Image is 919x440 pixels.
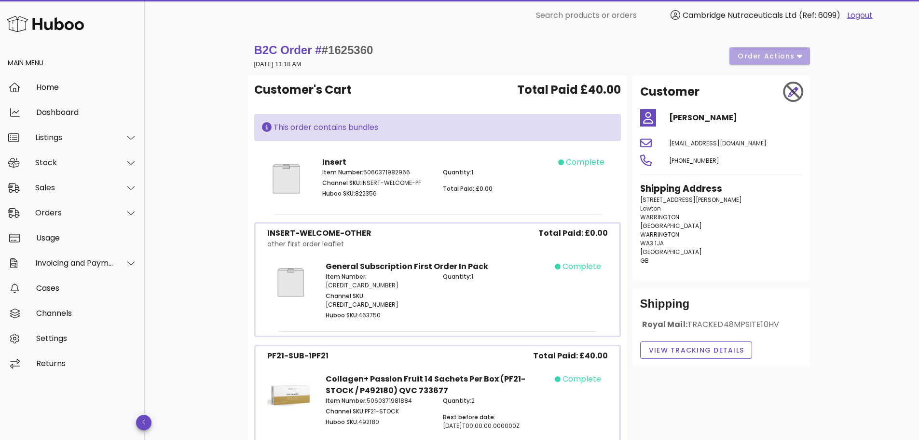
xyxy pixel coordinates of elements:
[443,272,471,281] span: Quantity:
[640,341,753,359] button: View Tracking details
[640,83,700,100] h2: Customer
[267,373,315,421] img: Product Image
[322,168,432,177] p: 5060371982966
[322,179,432,187] p: INSERT-WELCOME-PF
[799,10,840,21] span: (Ref: 6099)
[326,292,431,309] p: [CREDIT_CARD_NUMBER]
[322,156,346,168] strong: Insert
[640,182,802,196] h3: Shipping Address
[443,185,493,193] span: Total Paid: £0.00
[326,397,367,405] span: Item Number:
[267,239,371,249] div: other first order leaflet
[35,133,114,142] div: Listings
[322,189,355,198] span: Huboo SKU:
[640,296,802,319] div: Shipping
[640,213,679,221] span: WARRINGTON
[640,204,661,213] span: Lowton
[443,413,495,421] span: Best before date:
[322,168,363,176] span: Item Number:
[35,183,114,192] div: Sales
[326,373,525,396] strong: Collagen+ Passion Fruit 14 Sachets Per Box (PF21-STOCK / P492180) QVC 733677
[36,359,137,368] div: Returns
[517,81,621,99] span: Total Paid £40.00
[640,222,702,230] span: [GEOGRAPHIC_DATA]
[640,239,664,247] span: WA3 1JA
[322,189,432,198] p: 822356
[640,319,802,338] div: Royal Mail:
[267,227,371,239] div: INSERT-WELCOME-OTHER
[847,10,873,21] a: Logout
[648,345,744,355] span: View Tracking details
[538,227,608,239] span: Total Paid: £0.00
[326,418,358,426] span: Huboo SKU:
[326,407,365,415] span: Channel SKU:
[443,397,471,405] span: Quantity:
[669,156,719,165] span: [PHONE_NUMBER]
[35,158,114,167] div: Stock
[326,407,431,416] p: PF21-STOCK
[326,272,431,290] p: [CREDIT_CARD_NUMBER]
[262,156,311,201] img: Product Image
[562,261,601,272] span: complete
[36,309,137,318] div: Channels
[640,248,702,256] span: [GEOGRAPHIC_DATA]
[533,350,608,362] span: Total Paid: £40.00
[326,311,358,319] span: Huboo SKU:
[326,311,431,320] p: 463750
[326,397,431,405] p: 5060371981884
[254,81,351,99] span: Customer's Cart
[326,272,367,281] span: Item Number:
[254,61,302,68] small: [DATE] 11:18 AM
[35,258,114,268] div: Invoicing and Payments
[267,350,329,362] div: PF21-SUB-1PF21
[326,261,488,272] strong: General Subscription First Order In Pack
[262,122,613,133] div: This order contains bundles
[322,43,373,57] span: #1625360
[443,168,552,177] p: 1
[640,230,679,239] span: WARRINGTON
[640,196,742,204] span: [STREET_ADDRESS][PERSON_NAME]
[36,284,137,293] div: Cases
[687,319,779,330] span: TRACKED48MPSITE10HV
[443,272,549,281] p: 1
[566,156,604,168] span: complete
[35,208,114,217] div: Orders
[443,168,471,176] span: Quantity:
[326,292,365,300] span: Channel SKU:
[267,261,315,304] img: Product Image
[443,413,549,430] p: [DATE]T00:00:00.000000Z
[7,14,84,34] img: Huboo Logo
[36,108,137,117] div: Dashboard
[326,418,431,426] p: 492180
[562,373,601,385] span: complete
[36,334,137,343] div: Settings
[36,233,137,242] div: Usage
[254,43,373,57] strong: B2C Order #
[683,10,796,21] span: Cambridge Nutraceuticals Ltd
[640,256,649,265] span: GB
[443,397,549,405] p: 2
[669,112,802,124] h4: [PERSON_NAME]
[669,139,767,147] span: [EMAIL_ADDRESS][DOMAIN_NAME]
[322,179,361,187] span: Channel SKU:
[36,83,137,92] div: Home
